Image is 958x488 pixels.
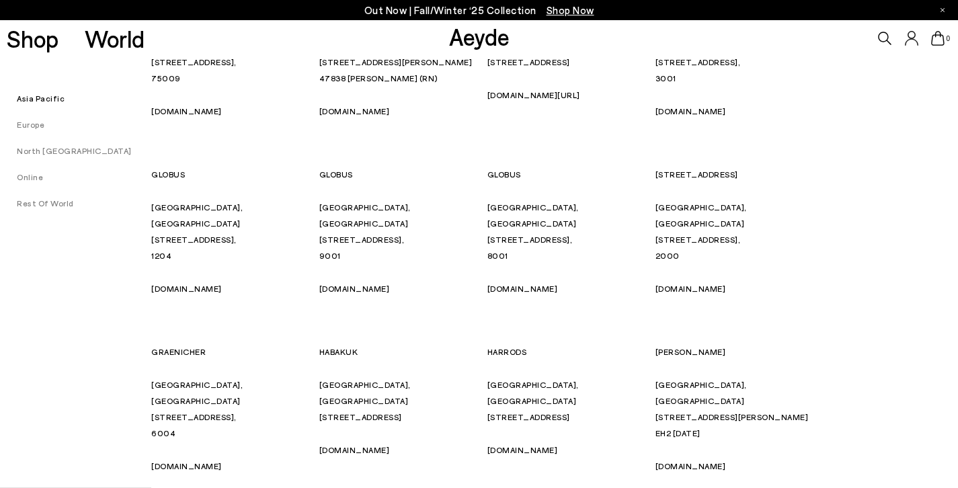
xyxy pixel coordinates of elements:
p: [GEOGRAPHIC_DATA], [GEOGRAPHIC_DATA] [STREET_ADDRESS][PERSON_NAME] EH2 [DATE] [655,376,810,441]
span: 0 [945,35,951,42]
a: 0 [931,31,945,46]
a: [DOMAIN_NAME] [487,284,558,293]
p: HABAKUK [319,343,474,360]
a: [DOMAIN_NAME] [151,461,222,471]
p: [GEOGRAPHIC_DATA], [GEOGRAPHIC_DATA] [STREET_ADDRESS], 9001 [319,199,474,263]
a: [DOMAIN_NAME] [319,106,390,116]
a: Aeyde [449,22,510,50]
a: [DOMAIN_NAME] [655,461,726,471]
p: Out Now | Fall/Winter ‘25 Collection [364,2,594,19]
a: [DOMAIN_NAME] [319,445,390,454]
p: [GEOGRAPHIC_DATA], [GEOGRAPHIC_DATA] [STREET_ADDRESS], 1204 [151,199,306,263]
p: GRAENICHER [151,343,306,360]
a: [DOMAIN_NAME] [655,106,726,116]
p: [GEOGRAPHIC_DATA], [GEOGRAPHIC_DATA] [STREET_ADDRESS] [487,376,642,425]
a: Shop [7,27,58,50]
a: [DOMAIN_NAME] [487,445,558,454]
p: GLOBUS [151,166,306,182]
a: [DOMAIN_NAME][URL] [487,90,580,99]
p: HARRODS [487,343,642,360]
span: Navigate to /collections/new-in [547,4,594,16]
p: [GEOGRAPHIC_DATA], [GEOGRAPHIC_DATA] [STREET_ADDRESS] [319,376,474,425]
a: World [85,27,145,50]
p: [GEOGRAPHIC_DATA], [GEOGRAPHIC_DATA] [STREET_ADDRESS], 8001 [487,199,642,263]
p: GLOBUS [487,166,642,182]
p: [PERSON_NAME] [655,343,810,360]
a: [DOMAIN_NAME] [151,284,222,293]
a: [DOMAIN_NAME] [151,106,222,116]
p: [GEOGRAPHIC_DATA], [GEOGRAPHIC_DATA] [STREET_ADDRESS], 6004 [151,376,306,441]
p: GLOBUS [319,166,474,182]
a: [DOMAIN_NAME] [319,284,390,293]
p: [STREET_ADDRESS] [655,166,810,182]
p: [GEOGRAPHIC_DATA], [GEOGRAPHIC_DATA] [STREET_ADDRESS], 2000 [655,199,810,263]
a: [DOMAIN_NAME] [655,284,726,293]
